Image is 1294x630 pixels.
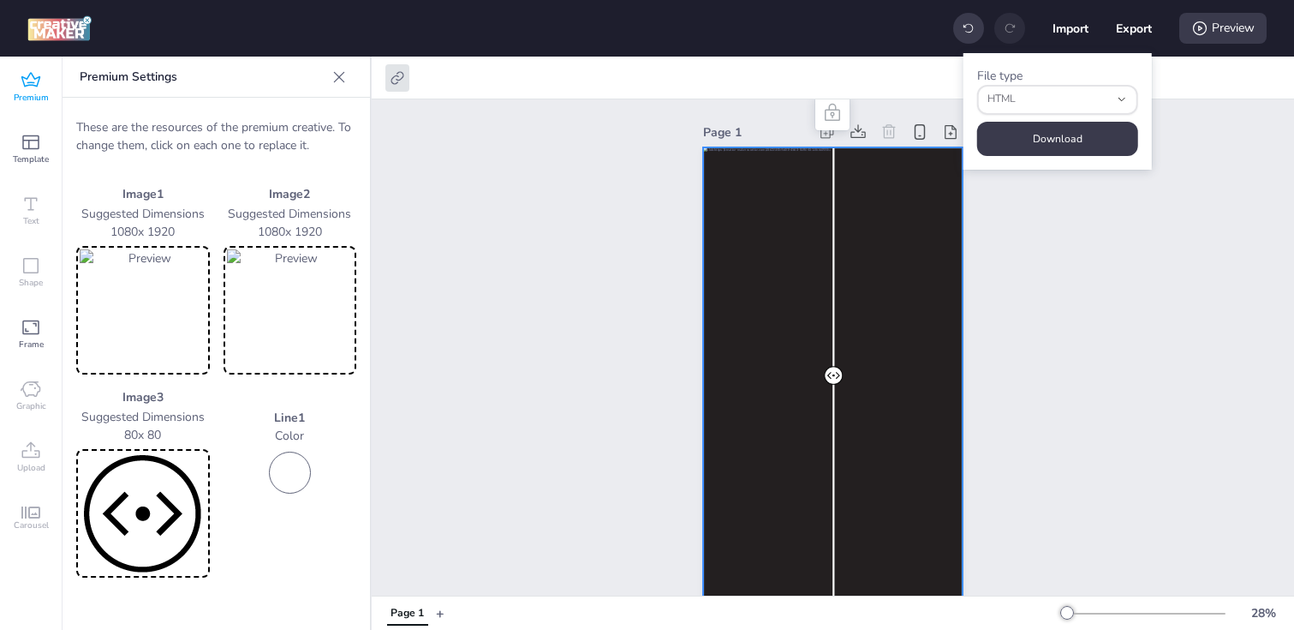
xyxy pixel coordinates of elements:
[23,214,39,228] span: Text
[227,249,354,371] img: Preview
[14,519,49,532] span: Carousel
[14,91,49,105] span: Premium
[16,399,46,413] span: Graphic
[379,598,436,628] div: Tabs
[977,68,1023,84] label: File type
[76,388,210,406] p: Image 3
[703,123,808,141] div: Page 1
[987,92,1109,107] span: HTML
[76,185,210,203] p: Image 1
[13,153,49,166] span: Template
[80,57,325,98] p: Premium Settings
[1052,10,1088,46] button: Import
[76,205,210,223] p: Suggested Dimensions
[224,223,357,241] p: 1080 x 1920
[19,276,43,290] span: Shape
[19,338,44,351] span: Frame
[224,409,357,427] p: Line 1
[1116,10,1152,46] button: Export
[391,606,424,621] div: Page 1
[76,426,210,444] p: 80 x 80
[17,461,45,475] span: Upload
[1243,604,1284,622] div: 28 %
[76,408,210,426] p: Suggested Dimensions
[76,223,210,241] p: 1080 x 1920
[1179,13,1267,44] div: Preview
[80,249,206,371] img: Preview
[224,427,357,445] p: Color
[76,118,356,154] p: These are the resources of the premium creative. To change them, click on each one to replace it.
[224,185,357,203] p: Image 2
[224,205,357,223] p: Suggested Dimensions
[977,122,1138,156] button: Download
[977,85,1138,115] button: fileType
[436,598,444,628] button: +
[27,15,92,41] img: logo Creative Maker
[80,453,206,574] img: Preview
